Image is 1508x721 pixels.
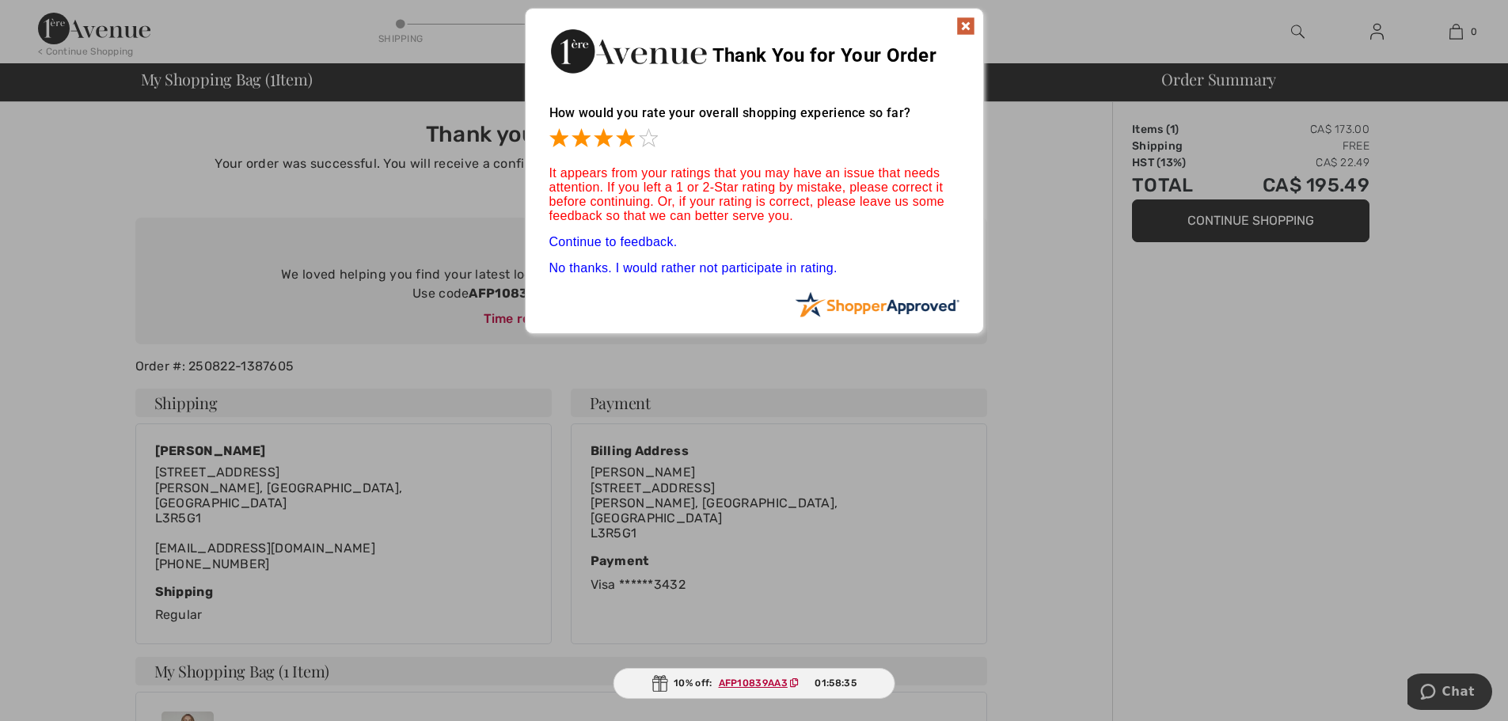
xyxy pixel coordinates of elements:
[35,11,67,25] span: Chat
[815,676,856,690] span: 01:58:35
[549,235,678,249] a: Continue to feedback.
[719,677,788,689] ins: AFP10839AA3
[712,44,936,66] span: Thank You for Your Order
[956,17,975,36] img: x
[651,675,667,692] img: Gift.svg
[549,89,959,150] div: How would you rate your overall shopping experience so far?
[549,166,959,235] div: It appears from your ratings that you may have an issue that needs attention. If you left a 1 or ...
[549,261,838,275] a: No thanks. I would rather not participate in rating.
[549,25,708,78] img: Thank You for Your Order
[613,668,895,699] div: 10% off:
